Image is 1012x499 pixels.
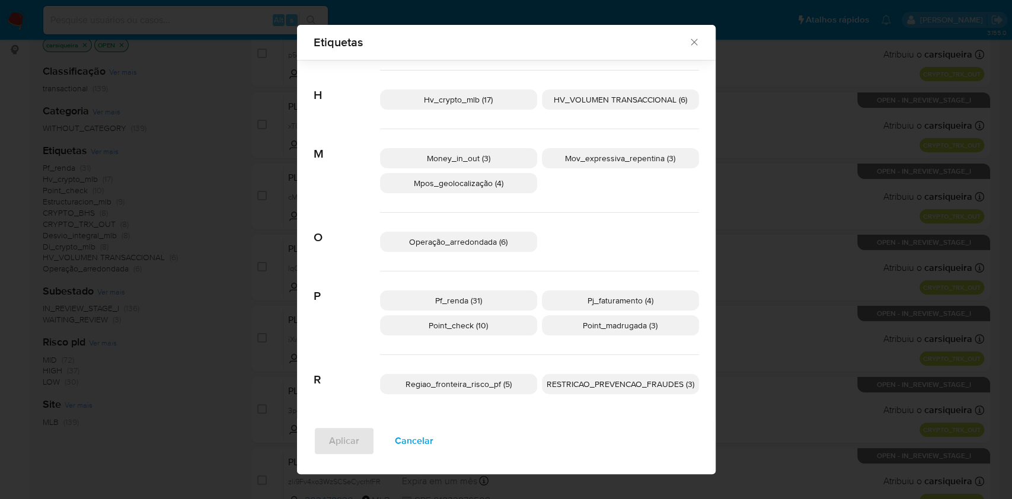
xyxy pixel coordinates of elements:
span: Money_in_out (3) [427,152,490,164]
div: Money_in_out (3) [380,148,537,168]
span: RESTRICAO_PREVENCAO_FRAUDES (3) [547,378,694,390]
span: Regiao_fronteira_risco_pf (5) [406,378,512,390]
span: R [314,355,380,387]
div: RESTRICAO_PREVENCAO_FRAUDES (3) [542,374,699,394]
div: HV_VOLUMEN TRANSACCIONAL (6) [542,89,699,110]
span: Mpos_geolocalização (4) [414,177,503,189]
span: Point_madrugada (3) [583,319,657,331]
div: Pf_renda (31) [380,290,537,311]
span: Cancelar [395,428,433,454]
span: Pj_faturamento (4) [588,295,653,306]
span: HV_VOLUMEN TRANSACCIONAL (6) [554,94,687,105]
div: Mov_expressiva_repentina (3) [542,148,699,168]
button: Cancelar [379,427,449,455]
div: Point_check (10) [380,315,537,335]
button: Fechar [688,36,699,47]
div: Point_madrugada (3) [542,315,699,335]
span: Etiquetas [314,36,689,48]
div: Mpos_geolocalização (4) [380,173,537,193]
div: Operação_arredondada (6) [380,232,537,252]
span: H [314,71,380,103]
span: O [314,213,380,245]
span: M [314,129,380,161]
span: Operação_arredondada (6) [409,236,507,248]
span: Pf_renda (31) [435,295,482,306]
div: Hv_crypto_mlb (17) [380,89,537,110]
div: Pj_faturamento (4) [542,290,699,311]
span: P [314,271,380,303]
span: Mov_expressiva_repentina (3) [565,152,675,164]
div: Regiao_fronteira_risco_pf (5) [380,374,537,394]
span: Point_check (10) [429,319,488,331]
span: Hv_crypto_mlb (17) [424,94,493,105]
